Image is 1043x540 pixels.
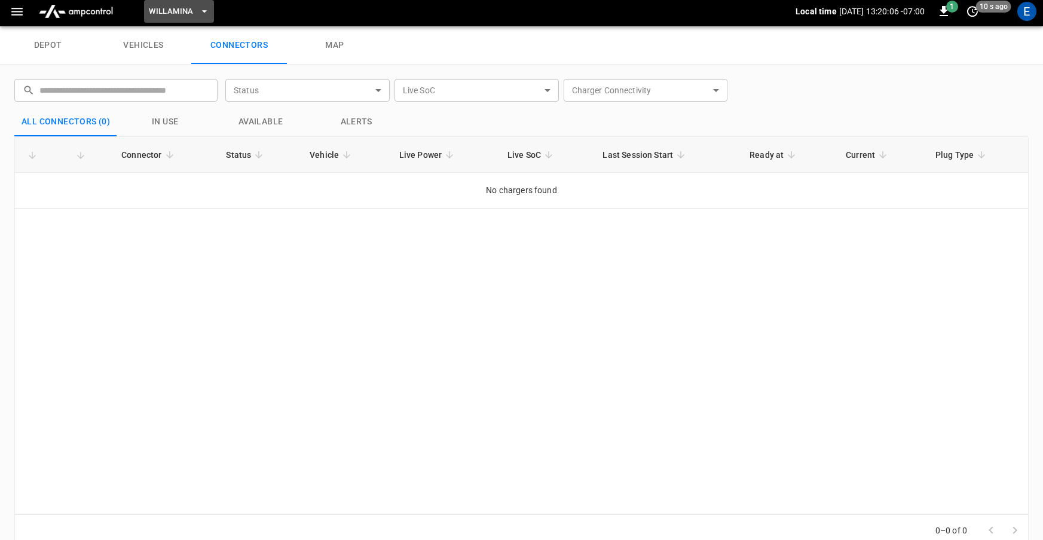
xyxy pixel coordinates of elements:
button: set refresh interval [963,2,982,21]
span: Live Power [399,148,458,162]
button: All Connectors (0) [14,108,117,136]
span: Plug Type [935,148,989,162]
button: Alerts [308,108,404,136]
span: 1 [946,1,958,13]
span: Last Session Start [602,148,689,162]
span: Ready at [750,148,799,162]
p: [DATE] 13:20:06 -07:00 [839,5,925,17]
span: Current [846,148,891,162]
p: 0–0 of 0 [935,524,967,536]
span: Connector [121,148,177,162]
span: Willamina [149,5,193,19]
td: No chargers found [15,173,1028,209]
a: vehicles [96,26,191,65]
span: Vehicle [310,148,354,162]
a: connectors [191,26,287,65]
button: Available [213,108,308,136]
button: in use [117,108,213,136]
span: 10 s ago [976,1,1011,13]
span: Status [226,148,267,162]
p: Local time [796,5,837,17]
div: profile-icon [1017,2,1036,21]
span: Live SoC [507,148,556,162]
a: map [287,26,383,65]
